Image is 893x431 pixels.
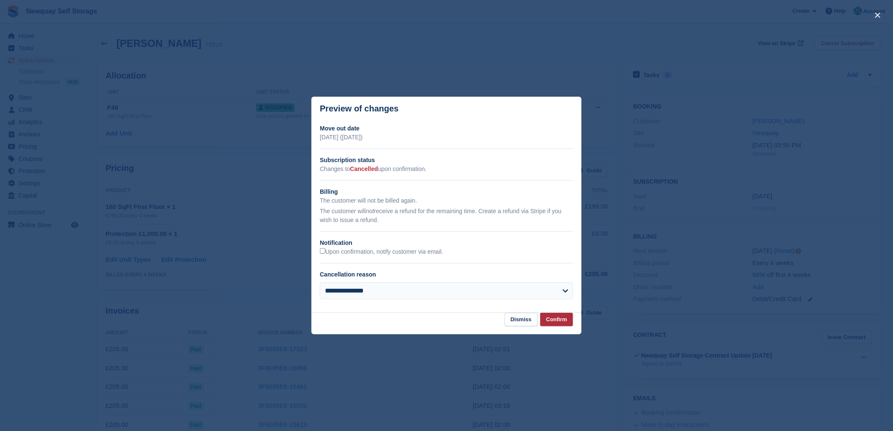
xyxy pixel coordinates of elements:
[366,208,374,214] em: not
[320,207,573,225] p: The customer will receive a refund for the remaining time. Create a refund via Stripe if you wish...
[350,165,378,172] span: Cancelled
[320,104,399,114] p: Preview of changes
[320,156,573,165] h2: Subscription status
[320,271,376,278] label: Cancellation reason
[871,8,885,22] button: close
[320,196,573,205] p: The customer will not be billed again.
[505,313,538,327] button: Dismiss
[320,248,443,256] label: Upon confirmation, notify customer via email.
[320,187,573,196] h2: Billing
[320,133,573,142] p: [DATE] ([DATE])
[320,239,573,247] h2: Notification
[540,313,573,327] button: Confirm
[320,124,573,133] h2: Move out date
[320,165,573,173] p: Changes to upon confirmation.
[320,248,325,254] input: Upon confirmation, notify customer via email.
